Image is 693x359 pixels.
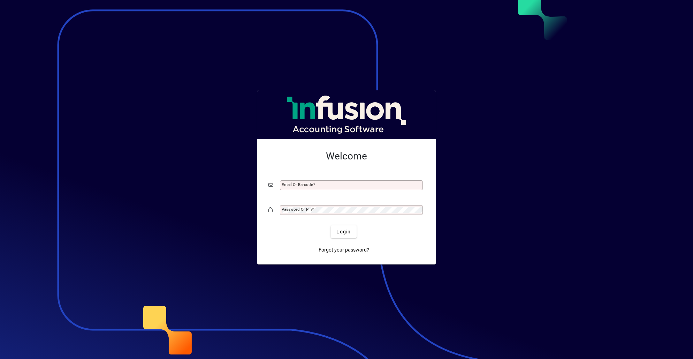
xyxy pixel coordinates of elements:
[268,150,425,162] h2: Welcome
[319,246,369,254] span: Forgot your password?
[331,225,356,238] button: Login
[282,207,312,212] mat-label: Password or Pin
[336,228,351,235] span: Login
[316,244,372,256] a: Forgot your password?
[282,182,313,187] mat-label: Email or Barcode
